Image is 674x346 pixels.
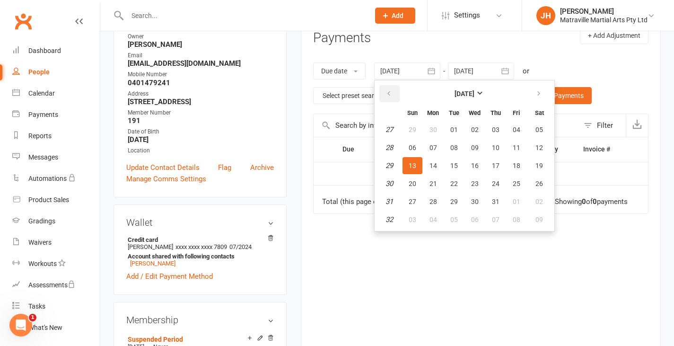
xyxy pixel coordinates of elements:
a: Archive [250,162,274,173]
button: 05 [444,211,464,228]
span: 13 [409,162,416,169]
button: 22 [444,175,464,192]
button: 18 [507,157,526,174]
span: 30 [471,198,479,205]
span: 28 [429,198,437,205]
span: 29 [450,198,458,205]
div: Showing of payments [555,198,628,206]
a: Product Sales [12,189,100,211]
input: Search by invoice number [314,114,579,137]
small: Wednesday [469,109,481,116]
button: 13 [403,157,422,174]
th: Due [334,137,369,161]
button: 11 [507,139,526,156]
button: 04 [423,211,443,228]
button: Filter [579,114,626,137]
button: 01 [444,121,464,138]
small: Thursday [490,109,501,116]
em: 27 [385,125,393,134]
a: People [12,62,100,83]
div: Product Sales [28,196,69,204]
button: 30 [465,193,485,210]
button: 09 [527,211,551,228]
strong: 191 [128,116,274,125]
button: + Add Adjustment [580,27,648,44]
button: 09 [465,139,485,156]
div: Tasks [28,302,45,310]
span: 08 [513,216,520,223]
a: Dashboard [12,40,100,62]
span: 22 [450,180,458,187]
div: [PERSON_NAME] [560,7,648,16]
button: 31 [486,193,506,210]
button: 19 [527,157,551,174]
button: 24 [486,175,506,192]
div: Owner [128,32,274,41]
button: 03 [486,121,506,138]
span: 27 [409,198,416,205]
button: 30 [423,121,443,138]
div: Payments [28,111,58,118]
span: 09 [471,144,479,151]
small: Tuesday [449,109,459,116]
small: Sunday [407,109,418,116]
span: 10 [492,144,499,151]
div: Location [128,146,274,155]
td: No payments found. [369,162,484,186]
span: 1 [29,314,36,321]
span: 29 [409,126,416,133]
a: Add / Edit Payment Method [126,271,213,282]
strong: 0 [582,197,586,206]
span: 09 [535,216,543,223]
span: 07 [429,144,437,151]
span: 03 [492,126,499,133]
span: 18 [513,162,520,169]
span: 03 [409,216,416,223]
div: Total (this page only): of [322,198,435,206]
button: 10 [486,139,506,156]
button: 14 [423,157,443,174]
span: 06 [409,144,416,151]
a: Workouts [12,253,100,275]
strong: 0401479241 [128,79,274,87]
strong: [DATE] [455,90,474,98]
button: 27 [403,193,422,210]
a: Automations [12,168,100,189]
span: 12 [535,144,543,151]
span: 07/2024 [229,243,252,250]
div: Waivers [28,239,52,246]
button: 28 [423,193,443,210]
span: Settings [454,5,480,26]
button: 03 [403,211,422,228]
span: 17 [492,162,499,169]
span: 23 [471,180,479,187]
div: Gradings [28,217,55,225]
a: Family Payments [525,87,592,104]
span: 11 [513,144,520,151]
button: 07 [486,211,506,228]
button: 29 [403,121,422,138]
div: Workouts [28,260,57,267]
button: 16 [465,157,485,174]
span: 04 [513,126,520,133]
a: Assessments [12,275,100,296]
div: JH [536,6,555,25]
div: What's New [28,324,62,331]
h3: Membership [126,315,274,325]
span: 19 [535,162,543,169]
strong: Credit card [128,236,269,243]
div: People [28,68,50,76]
em: 28 [385,143,393,152]
button: 23 [465,175,485,192]
strong: [PERSON_NAME] [128,40,274,49]
span: Add [392,12,403,19]
small: Monday [427,109,439,116]
span: 01 [513,198,520,205]
input: Search... [124,9,363,22]
strong: [DATE] [128,135,274,144]
span: 04 [429,216,437,223]
span: 07 [492,216,499,223]
th: Membership [369,137,435,161]
button: 06 [465,211,485,228]
a: Calendar [12,83,100,104]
